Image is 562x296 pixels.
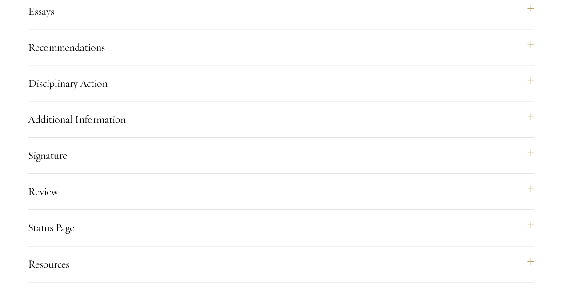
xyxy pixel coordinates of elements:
[28,109,534,130] button: Additional Information
[28,73,534,94] button: Disciplinary Action
[28,36,534,58] button: Recommendations
[28,253,534,275] button: Resources
[28,181,534,202] button: Review
[28,217,534,238] button: Status Page
[28,145,534,166] button: Signature
[28,0,534,22] button: Essays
